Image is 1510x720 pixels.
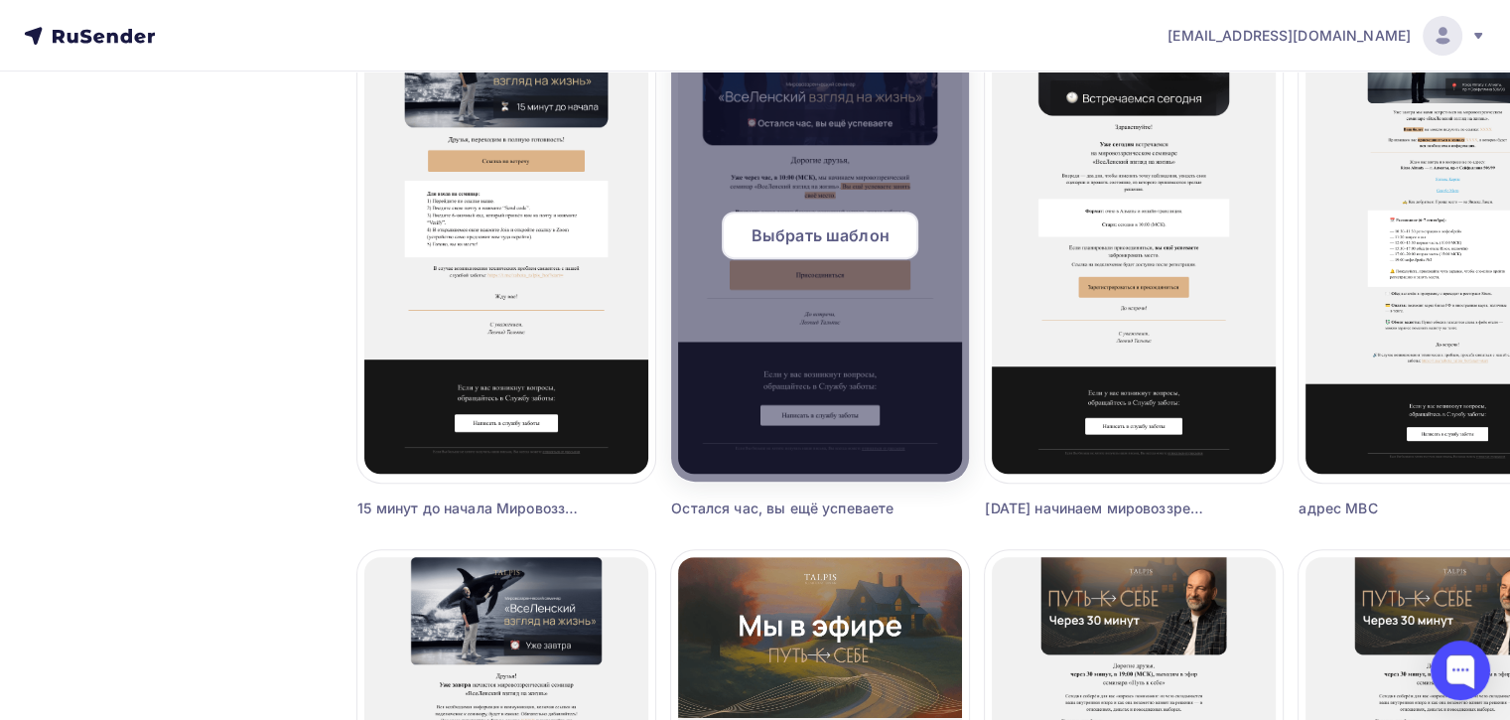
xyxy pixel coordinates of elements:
[1167,16,1486,56] a: [EMAIL_ADDRESS][DOMAIN_NAME]
[671,499,894,518] div: Остался час, вы ещё успеваете
[985,499,1208,518] div: [DATE] начинаем мировоззренческий семинар
[752,223,890,247] span: Выбрать шаблон
[357,499,581,518] div: 15 минут до начала Мировоззренческого семинара! Друзья, переходим в полную готовность!
[1167,26,1411,46] span: [EMAIL_ADDRESS][DOMAIN_NAME]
